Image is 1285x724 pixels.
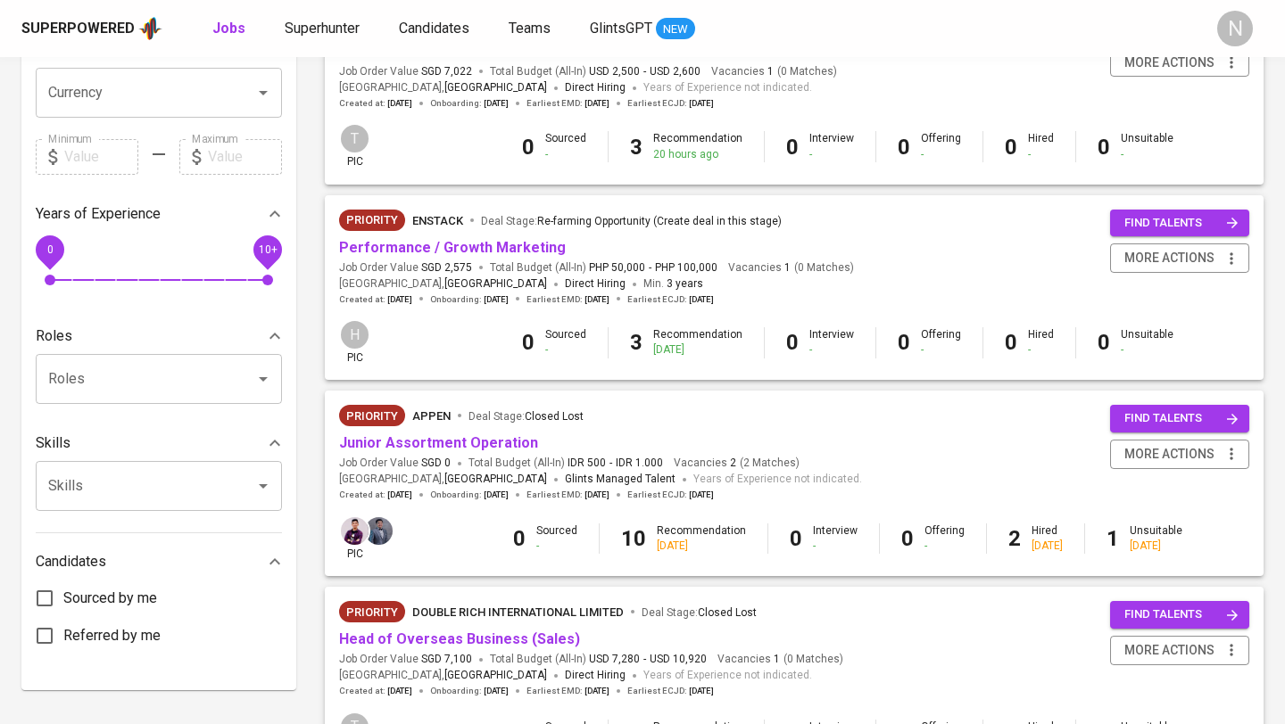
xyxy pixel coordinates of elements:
[339,239,566,256] a: Performance / Growth Marketing
[728,260,854,276] span: Vacancies ( 0 Matches )
[584,293,609,306] span: [DATE]
[339,685,412,697] span: Created at :
[653,147,742,162] div: 20 hours ago
[616,456,663,471] span: IDR 1.000
[513,526,526,551] b: 0
[1124,443,1215,465] span: more actions
[484,293,509,306] span: [DATE]
[525,410,584,423] span: Closed Lost
[898,135,910,160] b: 0
[339,667,547,685] span: [GEOGRAPHIC_DATA] ,
[609,456,612,471] span: -
[689,293,714,306] span: [DATE]
[786,330,799,355] b: 0
[64,139,138,175] input: Value
[689,97,714,110] span: [DATE]
[251,366,276,391] button: Open
[285,18,363,40] a: Superhunter
[468,410,584,423] span: Deal Stage :
[526,97,609,110] span: Earliest EMD :
[650,652,707,667] span: USD 10,920
[258,243,277,255] span: 10+
[468,456,663,471] span: Total Budget (All-In)
[285,20,360,37] span: Superhunter
[765,64,774,79] span: 1
[339,434,538,451] a: Junior Assortment Operation
[1110,636,1249,665] button: more actions
[901,526,914,551] b: 0
[565,81,626,94] span: Direct Hiring
[36,325,72,347] p: Roles
[643,64,646,79] span: -
[1110,601,1249,629] button: find talents
[627,97,714,110] span: Earliest ECJD :
[21,15,162,42] a: Superpoweredapp logo
[727,456,736,471] span: 2
[643,277,703,290] span: Min.
[526,489,609,501] span: Earliest EMD :
[1121,147,1173,162] div: -
[589,260,645,276] span: PHP 50,000
[339,79,547,97] span: [GEOGRAPHIC_DATA] ,
[341,517,369,545] img: erwin@glints.com
[522,330,535,355] b: 0
[621,526,646,551] b: 10
[656,21,695,38] span: NEW
[650,64,701,79] span: USD 2,600
[627,293,714,306] span: Earliest ECJD :
[589,652,640,667] span: USD 7,280
[36,425,282,461] div: Skills
[1028,147,1054,162] div: -
[339,405,405,426] div: New Job received from Demand Team
[657,523,746,554] div: Recommendation
[568,456,606,471] span: IDR 500
[1110,243,1249,273] button: more actions
[771,652,780,667] span: 1
[782,260,791,276] span: 1
[509,18,554,40] a: Teams
[921,342,961,358] div: -
[809,131,854,161] div: Interview
[698,606,757,619] span: Closed Lost
[1121,131,1173,161] div: Unsuitable
[1110,210,1249,237] button: find talents
[545,147,586,162] div: -
[589,64,640,79] span: USD 2,500
[490,64,701,79] span: Total Budget (All-In)
[1028,342,1054,358] div: -
[339,319,370,350] div: H
[584,97,609,110] span: [DATE]
[339,210,405,231] div: New Job received from Demand Team
[339,276,547,293] span: [GEOGRAPHIC_DATA] ,
[339,123,370,154] div: T
[545,327,586,358] div: Sourced
[1121,327,1173,358] div: Unsuitable
[627,489,714,501] span: Earliest ECJD :
[339,630,580,647] a: Head of Overseas Business (Sales)
[536,523,577,554] div: Sourced
[339,211,405,229] span: Priority
[809,342,854,358] div: -
[251,473,276,498] button: Open
[653,342,742,358] div: [DATE]
[387,293,412,306] span: [DATE]
[36,203,161,225] p: Years of Experience
[1005,330,1017,355] b: 0
[655,260,717,276] span: PHP 100,000
[1124,408,1239,429] span: find talents
[339,123,370,169] div: pic
[643,79,812,97] span: Years of Experience not indicated.
[693,471,862,489] span: Years of Experience not indicated.
[421,456,451,471] span: SGD 0
[667,277,703,290] span: 3 years
[339,407,405,425] span: Priority
[924,523,965,554] div: Offering
[339,293,412,306] span: Created at :
[790,526,802,551] b: 0
[537,215,782,227] span: Re-farming Opportunity (Create deal in this stage)
[339,319,370,366] div: pic
[399,20,469,37] span: Candidates
[387,685,412,697] span: [DATE]
[630,135,642,160] b: 3
[711,64,837,79] span: Vacancies ( 0 Matches )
